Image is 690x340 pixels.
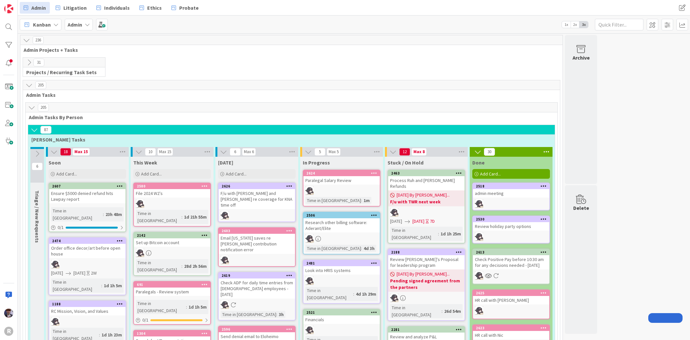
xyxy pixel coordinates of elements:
[58,224,64,231] span: 0 / 1
[52,239,126,243] div: 2474
[134,282,210,288] div: 691
[303,310,380,315] div: 2521
[303,212,380,255] a: 2506Research other billing software: Aderant/EliteKNTime in [GEOGRAPHIC_DATA]:4d 3h
[29,114,549,120] span: Admin Tasks By Person
[218,159,233,166] span: Today
[134,316,210,324] div: 0/1
[218,227,296,267] a: 2603Email [US_STATE] saves re [PERSON_NAME] contribution notification errorKN
[219,300,295,309] div: KN
[186,303,187,311] span: :
[73,270,85,277] span: [DATE]
[137,331,210,336] div: 1304
[99,331,100,338] span: :
[93,2,134,14] a: Individuals
[303,212,380,218] div: 2506
[472,216,550,244] a: 2530Review holiday party optionsKN
[475,306,483,315] img: KN
[221,211,229,220] img: KN
[413,150,425,153] div: Max 8
[60,148,71,156] span: 18
[219,189,295,209] div: F/u with [PERSON_NAME] and [PERSON_NAME] re coverage for KNA time off
[388,170,465,244] a: 2463Process Ruh and [PERSON_NAME] Refunds[DATE] By [PERSON_NAME]...F/u with TWR next weekKN[DATE]...
[219,256,295,264] div: KN
[303,159,330,166] span: In Progress
[443,308,463,315] div: 26d 54m
[51,317,60,326] img: KN
[397,192,450,198] span: [DATE] By [PERSON_NAME]...
[134,232,210,238] div: 2142
[51,278,101,293] div: Time in [GEOGRAPHIC_DATA]
[362,245,376,252] div: 4d 3h
[35,81,46,89] span: 205
[222,327,295,332] div: 2596
[303,277,380,285] div: KN
[91,270,97,277] div: 2W
[305,197,361,204] div: Time in [GEOGRAPHIC_DATA]
[473,232,549,241] div: KN
[473,199,549,208] div: KN
[354,290,378,298] div: 4d 1h 29m
[68,21,82,28] b: Admin
[141,171,162,177] span: Add Card...
[388,170,465,176] div: 2463
[49,238,126,244] div: 2474
[303,310,380,324] div: 2521Financials
[303,187,380,195] div: KN
[142,317,148,323] span: 0 / 1
[306,261,380,266] div: 2481
[388,208,465,217] div: KN
[562,21,571,28] span: 1x
[103,211,104,218] span: :
[219,273,295,299] div: 2619Check ADP for daily time entries from [DEMOGRAPHIC_DATA] employees - [DATE]
[439,230,463,237] div: 1d 1h 25m
[306,171,380,176] div: 2624
[475,232,483,241] img: KN
[52,184,126,188] div: 2607
[134,232,210,247] div: 2142Set up Bitcoin account
[476,217,549,221] div: 2530
[20,2,50,14] a: Admin
[390,198,463,205] b: F/u with TWR next week
[305,287,353,301] div: Time in [GEOGRAPHIC_DATA]
[219,273,295,278] div: 2619
[391,171,465,176] div: 2463
[181,263,182,270] span: :
[134,249,210,257] div: KN
[306,310,380,315] div: 2521
[388,159,423,166] span: Stuck / On Hold
[134,183,210,189] div: 2580
[473,189,549,198] div: admin meeting
[391,327,465,332] div: 2281
[49,301,126,315] div: 1188RC Mission, Vision, and Values
[303,212,380,232] div: 2506Research other billing software: Aderant/Elite
[134,282,210,296] div: 691Paralegals - Review system
[388,294,465,302] div: KN
[100,331,124,338] div: 1d 1h 23m
[579,21,588,28] span: 3x
[218,183,296,222] a: 2626F/u with [PERSON_NAME] and [PERSON_NAME] re coverage for KNA time offKN
[303,170,380,185] div: 2624Paralegal Salary Review
[388,249,465,269] div: 2188Review [PERSON_NAME]'s Proposal for leadership program
[102,282,124,289] div: 1d 1h 5m
[56,171,77,177] span: Add Card...
[473,216,549,222] div: 2530
[303,176,380,185] div: Paralegal Salary Review
[473,183,549,198] div: 2518admin meeting
[473,331,549,339] div: HR call with Nic
[303,260,380,266] div: 2481
[244,150,254,153] div: Max 6
[51,260,60,268] img: KN
[390,278,463,290] b: Pending signed agreement from the partners
[38,104,49,111] span: 205
[473,249,549,255] div: 2613
[390,218,402,225] span: [DATE]
[476,326,549,330] div: 2623
[397,271,450,278] span: [DATE] By [PERSON_NAME]...
[362,197,371,204] div: 1m
[277,311,285,318] div: 3h
[230,148,241,156] span: 6
[303,170,380,176] div: 2624
[134,199,210,208] div: KN
[221,311,276,318] div: Time in [GEOGRAPHIC_DATA]
[49,189,126,203] div: Ensure $5000 denied refund hits Lawpay report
